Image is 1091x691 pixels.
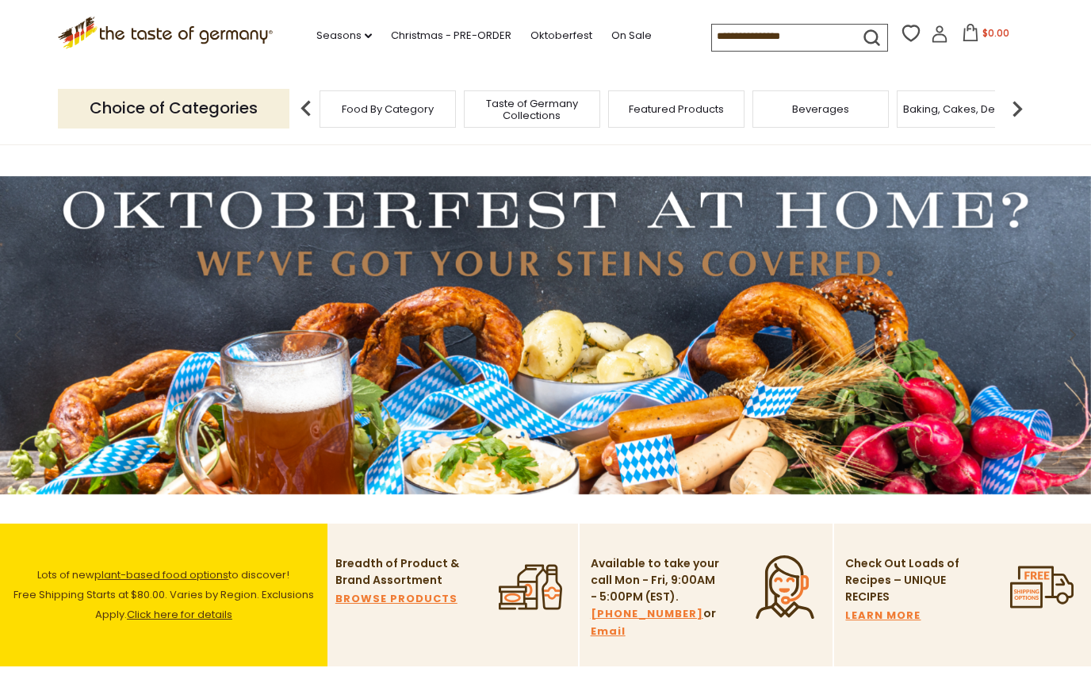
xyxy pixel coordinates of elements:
[982,26,1009,40] span: $0.00
[903,103,1026,115] a: Baking, Cakes, Desserts
[611,27,652,44] a: On Sale
[951,24,1019,48] button: $0.00
[591,605,703,623] a: [PHONE_NUMBER]
[316,27,372,44] a: Seasons
[290,93,322,125] img: previous arrow
[342,103,434,115] a: Food By Category
[13,567,314,622] span: Lots of new to discover! Free Shipping Starts at $80.00. Varies by Region. Exclusions Apply.
[94,567,228,582] a: plant-based food options
[792,103,849,115] a: Beverages
[591,555,722,640] p: Available to take your call Mon - Fri, 9:00AM - 5:00PM (EST). or
[845,607,921,624] a: LEARN MORE
[1001,93,1033,125] img: next arrow
[469,98,595,121] a: Taste of Germany Collections
[335,590,457,608] a: BROWSE PRODUCTS
[58,89,289,128] p: Choice of Categories
[591,623,626,640] a: Email
[127,607,232,622] a: Click here for details
[845,555,960,605] p: Check Out Loads of Recipes – UNIQUE RECIPES
[335,555,466,589] p: Breadth of Product & Brand Assortment
[530,27,592,44] a: Oktoberfest
[629,103,724,115] a: Featured Products
[391,27,511,44] a: Christmas - PRE-ORDER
